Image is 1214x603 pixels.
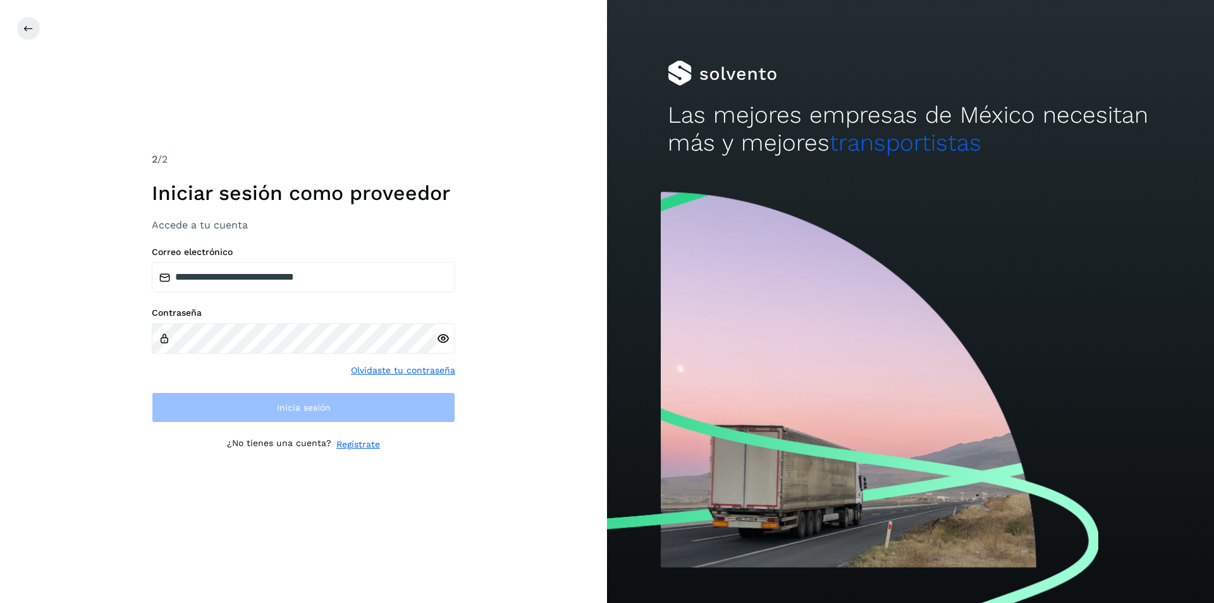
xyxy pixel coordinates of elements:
[152,152,455,167] div: /2
[152,308,455,318] label: Contraseña
[152,247,455,258] label: Correo electrónico
[152,181,455,205] h1: Iniciar sesión como proveedor
[830,129,981,156] span: transportistas
[351,364,455,377] a: Olvidaste tu contraseña
[277,403,331,412] span: Inicia sesión
[152,219,455,231] h3: Accede a tu cuenta
[336,438,380,451] a: Regístrate
[227,438,331,451] p: ¿No tienes una cuenta?
[152,153,157,165] span: 2
[152,392,455,423] button: Inicia sesión
[668,101,1153,158] h2: Las mejores empresas de México necesitan más y mejores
